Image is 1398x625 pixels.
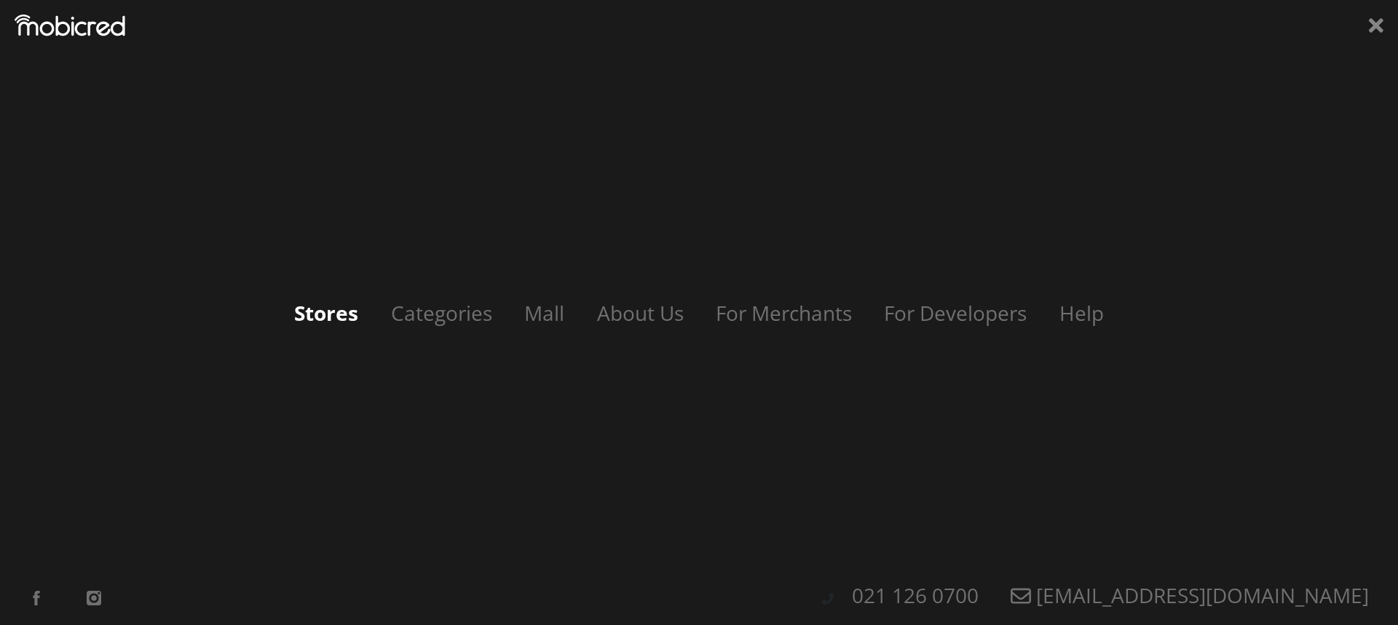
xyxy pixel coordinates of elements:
[869,299,1041,327] a: For Developers
[837,581,993,609] a: 021 126 0700
[1045,299,1118,327] a: Help
[280,299,373,327] a: Stores
[996,581,1383,609] a: [EMAIL_ADDRESS][DOMAIN_NAME]
[15,15,125,36] img: Mobicred
[510,299,579,327] a: Mall
[582,299,698,327] a: About Us
[376,299,507,327] a: Categories
[701,299,866,327] a: For Merchants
